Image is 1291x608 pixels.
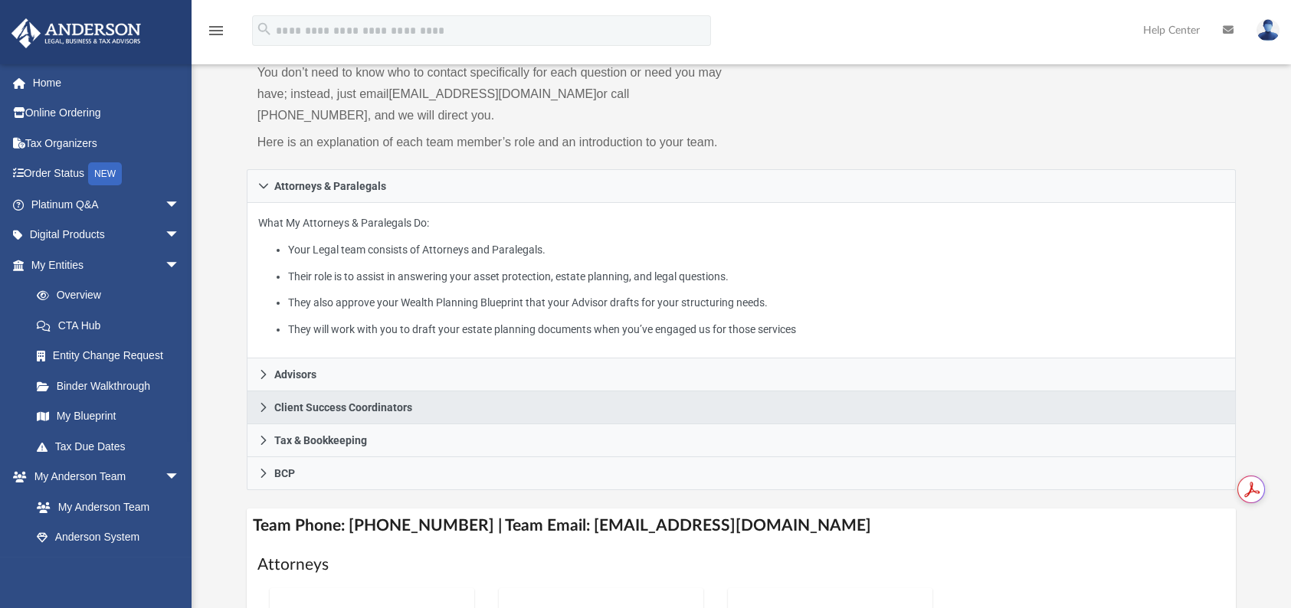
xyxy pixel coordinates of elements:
[288,267,1224,286] li: Their role is to assist in answering your asset protection, estate planning, and legal questions.
[257,554,1226,576] h1: Attorneys
[21,401,195,432] a: My Blueprint
[21,371,203,401] a: Binder Walkthrough
[1257,19,1280,41] img: User Pic
[88,162,122,185] div: NEW
[274,369,316,380] span: Advisors
[165,462,195,493] span: arrow_drop_down
[21,341,203,371] a: Entity Change Request
[11,67,203,98] a: Home
[7,18,146,48] img: Anderson Advisors Platinum Portal
[247,457,1237,490] a: BCP
[247,169,1237,203] a: Attorneys & Paralegals
[21,280,203,311] a: Overview
[256,21,273,38] i: search
[11,128,203,159] a: Tax Organizers
[274,435,367,446] span: Tax & Bookkeeping
[11,462,195,492] a: My Anderson Teamarrow_drop_down
[274,468,295,479] span: BCP
[165,189,195,221] span: arrow_drop_down
[11,250,203,280] a: My Entitiesarrow_drop_down
[11,189,203,220] a: Platinum Q&Aarrow_drop_down
[21,431,203,462] a: Tax Due Dates
[288,320,1224,339] li: They will work with you to draft your estate planning documents when you’ve engaged us for those ...
[11,159,203,190] a: Order StatusNEW
[21,492,188,522] a: My Anderson Team
[257,62,731,126] p: You don’t need to know who to contact specifically for each question or need you may have; instea...
[21,310,203,341] a: CTA Hub
[257,132,731,153] p: Here is an explanation of each team member’s role and an introduction to your team.
[247,358,1237,391] a: Advisors
[207,21,225,40] i: menu
[165,220,195,251] span: arrow_drop_down
[21,552,195,583] a: Client Referrals
[11,98,203,129] a: Online Ordering
[247,508,1237,543] h4: Team Phone: [PHONE_NUMBER] | Team Email: [EMAIL_ADDRESS][DOMAIN_NAME]
[274,181,386,191] span: Attorneys & Paralegals
[11,220,203,250] a: Digital Productsarrow_drop_down
[288,293,1224,312] li: They also approve your Wealth Planning Blueprint that your Advisor drafts for your structuring ne...
[21,522,195,553] a: Anderson System
[165,250,195,281] span: arrow_drop_down
[207,29,225,40] a: menu
[274,402,412,413] span: Client Success Coordinators
[388,87,596,100] a: [EMAIL_ADDRESS][DOMAIN_NAME]
[247,424,1237,457] a: Tax & Bookkeeping
[258,214,1225,338] p: What My Attorneys & Paralegals Do:
[247,203,1237,358] div: Attorneys & Paralegals
[288,240,1224,260] li: Your Legal team consists of Attorneys and Paralegals.
[247,391,1237,424] a: Client Success Coordinators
